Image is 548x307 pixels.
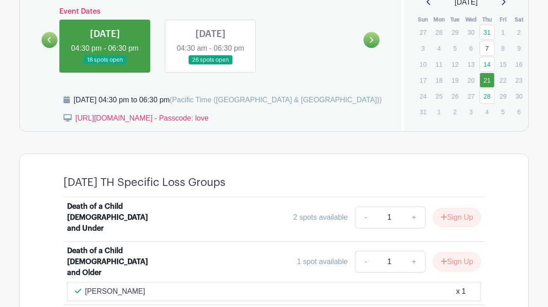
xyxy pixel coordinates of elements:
[297,256,348,267] div: 1 spot available
[416,105,431,119] p: 31
[432,89,447,103] p: 25
[432,25,447,39] p: 28
[479,41,495,56] a: 7
[511,25,527,39] p: 2
[433,208,481,227] button: Sign Up
[464,105,479,119] p: 3
[511,15,527,24] th: Sat
[293,212,348,223] div: 2 spots available
[415,15,431,24] th: Sun
[403,206,426,228] a: +
[511,105,527,119] p: 6
[169,96,382,104] span: (Pacific Time ([GEOGRAPHIC_DATA] & [GEOGRAPHIC_DATA]))
[448,105,463,119] p: 2
[511,89,527,103] p: 30
[464,57,479,71] p: 13
[448,25,463,39] p: 29
[67,245,160,278] div: Death of a Child [DEMOGRAPHIC_DATA] and Older
[431,15,447,24] th: Mon
[432,73,447,87] p: 18
[511,57,527,71] p: 16
[495,73,511,87] p: 22
[479,105,495,119] p: 4
[495,15,511,24] th: Fri
[479,89,495,104] a: 28
[511,73,527,87] p: 23
[416,41,431,55] p: 3
[355,251,376,273] a: -
[403,251,426,273] a: +
[479,57,495,72] a: 14
[511,41,527,55] p: 9
[447,15,463,24] th: Tue
[432,41,447,55] p: 4
[75,114,209,122] a: [URL][DOMAIN_NAME] - Passcode: love
[63,176,226,189] h4: [DATE] TH Specific Loss Groups
[433,252,481,271] button: Sign Up
[432,57,447,71] p: 11
[464,25,479,39] p: 30
[58,7,364,16] h6: Event Dates
[355,206,376,228] a: -
[85,286,145,297] p: [PERSON_NAME]
[448,73,463,87] p: 19
[479,73,495,88] a: 21
[464,73,479,87] p: 20
[448,41,463,55] p: 5
[479,15,495,24] th: Thu
[416,57,431,71] p: 10
[495,89,511,103] p: 29
[416,25,431,39] p: 27
[74,95,382,106] div: [DATE] 04:30 pm to 06:30 pm
[416,73,431,87] p: 17
[464,41,479,55] p: 6
[495,105,511,119] p: 5
[448,57,463,71] p: 12
[448,89,463,103] p: 26
[479,25,495,40] a: 31
[495,25,511,39] p: 1
[432,105,447,119] p: 1
[463,15,479,24] th: Wed
[464,89,479,103] p: 27
[416,89,431,103] p: 24
[67,201,160,234] div: Death of a Child [DEMOGRAPHIC_DATA] and Under
[456,286,466,297] div: x 1
[495,41,511,55] p: 8
[495,57,511,71] p: 15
